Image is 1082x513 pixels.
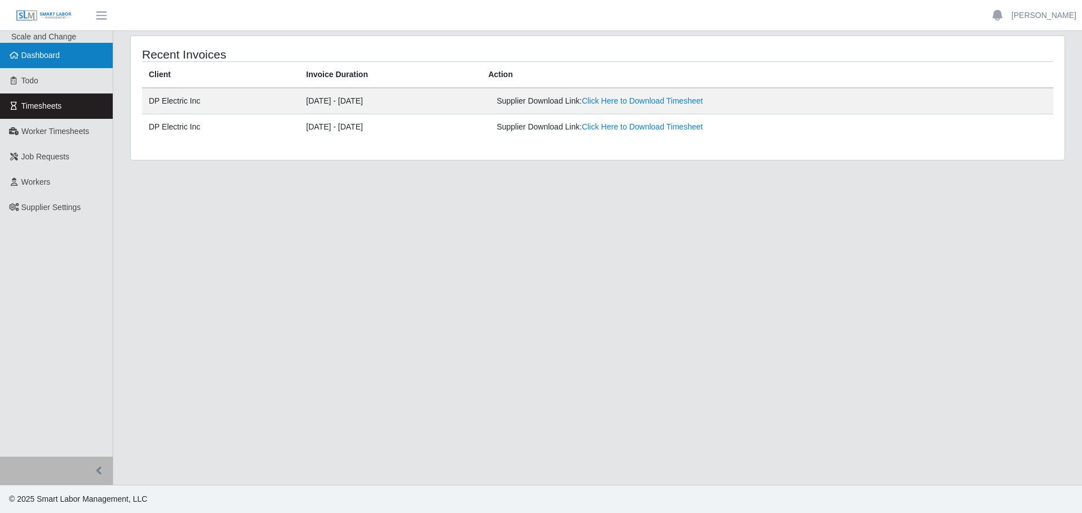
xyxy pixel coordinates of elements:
span: Timesheets [21,101,62,110]
h4: Recent Invoices [142,47,512,61]
span: Worker Timesheets [21,127,89,136]
a: [PERSON_NAME] [1012,10,1076,21]
a: Click Here to Download Timesheet [582,122,703,131]
span: Dashboard [21,51,60,60]
span: © 2025 Smart Labor Management, LLC [9,494,147,503]
td: DP Electric Inc [142,88,299,114]
img: SLM Logo [16,10,72,22]
td: DP Electric Inc [142,114,299,140]
span: Scale and Change [11,32,76,41]
th: Invoice Duration [299,62,481,88]
span: Job Requests [21,152,70,161]
div: Supplier Download Link: [496,95,852,107]
span: Workers [21,177,51,186]
td: [DATE] - [DATE] [299,88,481,114]
span: Supplier Settings [21,203,81,212]
th: Client [142,62,299,88]
span: Todo [21,76,38,85]
th: Action [481,62,1053,88]
a: Click Here to Download Timesheet [582,96,703,105]
div: Supplier Download Link: [496,121,852,133]
td: [DATE] - [DATE] [299,114,481,140]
